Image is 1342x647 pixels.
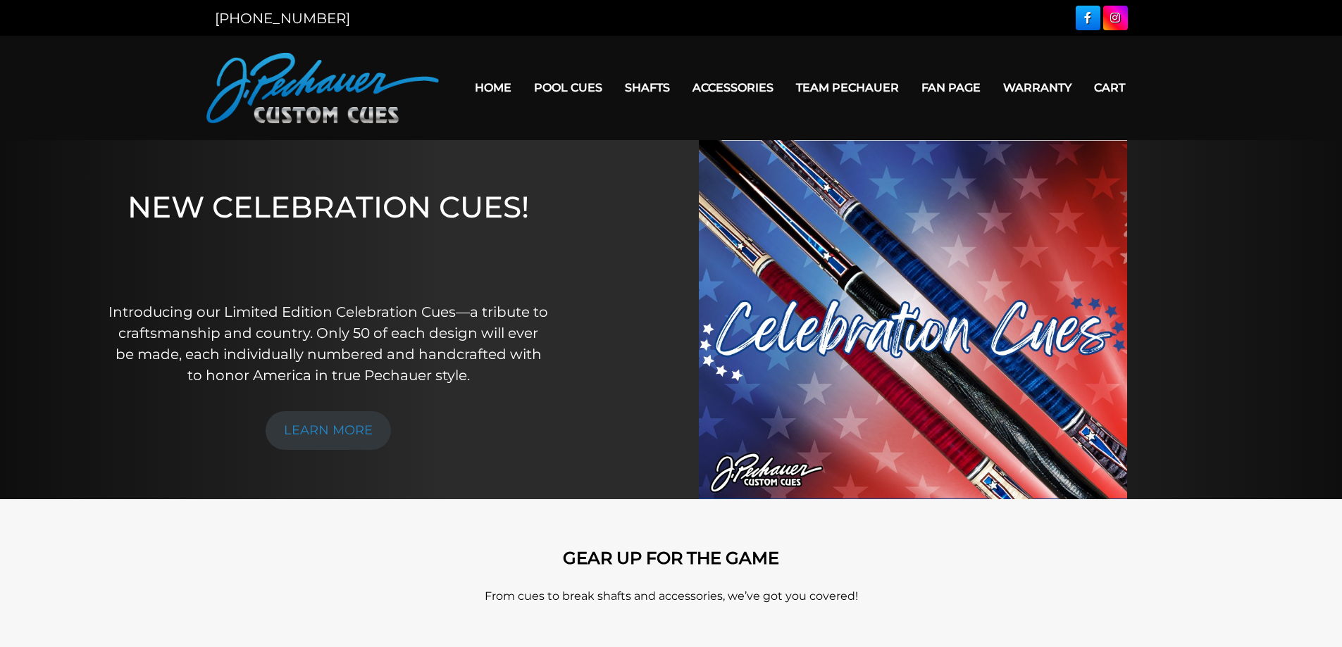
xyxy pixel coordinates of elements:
a: Cart [1083,70,1136,106]
a: Fan Page [910,70,992,106]
a: Shafts [614,70,681,106]
a: Warranty [992,70,1083,106]
a: Pool Cues [523,70,614,106]
a: [PHONE_NUMBER] [215,10,350,27]
a: Team Pechauer [785,70,910,106]
a: Accessories [681,70,785,106]
img: Pechauer Custom Cues [206,53,439,123]
h1: NEW CELEBRATION CUES! [108,189,549,282]
p: Introducing our Limited Edition Celebration Cues—a tribute to craftsmanship and country. Only 50 ... [108,301,549,386]
p: From cues to break shafts and accessories, we’ve got you covered! [270,588,1073,605]
a: LEARN MORE [266,411,391,450]
a: Home [464,70,523,106]
strong: GEAR UP FOR THE GAME [563,548,779,568]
